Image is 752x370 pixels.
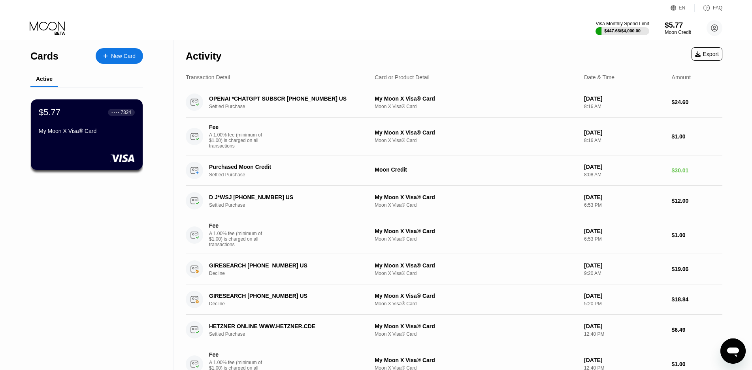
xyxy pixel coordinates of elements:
div: Moon X Visa® Card [375,202,578,208]
div: Export [695,51,719,57]
div: My Moon X Visa® Card [375,323,578,329]
div: My Moon X Visa® Card [375,194,578,200]
div: $1.00 [672,361,722,367]
div: GIRESEARCH [PHONE_NUMBER] US [209,293,362,299]
div: Settled Purchase [209,331,373,337]
div: 8:08 AM [584,172,665,178]
div: My Moon X Visa® Card [375,262,578,269]
div: $12.00 [672,198,722,204]
div: $447.66 / $4,000.00 [604,28,641,33]
div: OPENAI *CHATGPT SUBSCR [PHONE_NUMBER] USSettled PurchaseMy Moon X Visa® CardMoon X Visa® Card[DAT... [186,87,722,118]
div: HETZNER ONLINE WWW.HETZNER.CDE [209,323,362,329]
div: Settled Purchase [209,104,373,109]
div: $5.77● ● ● ●7324My Moon X Visa® Card [31,99,143,170]
div: Settled Purchase [209,202,373,208]
div: D J*WSJ [PHONE_NUMBER] US [209,194,362,200]
div: [DATE] [584,323,665,329]
div: [DATE] [584,293,665,299]
div: Moon X Visa® Card [375,138,578,143]
div: [DATE] [584,95,665,102]
div: 5:20 PM [584,301,665,306]
div: My Moon X Visa® Card [375,228,578,234]
div: GIRESEARCH [PHONE_NUMBER] US [209,262,362,269]
div: Export [692,47,722,61]
div: $6.49 [672,327,722,333]
div: Visa Monthly Spend Limit [596,21,649,26]
div: $5.77 [39,107,60,118]
div: ● ● ● ● [111,111,119,114]
div: Moon X Visa® Card [375,236,578,242]
div: Activity [186,50,221,62]
div: My Moon X Visa® Card [39,128,135,134]
div: EN [671,4,695,12]
div: 8:16 AM [584,138,665,143]
div: $18.84 [672,296,722,303]
div: 12:40 PM [584,331,665,337]
div: [DATE] [584,262,665,269]
div: Visa Monthly Spend Limit$447.66/$4,000.00 [596,21,649,35]
div: Fee [209,351,264,358]
div: [DATE] [584,357,665,363]
div: EN [679,5,686,11]
div: $1.00 [672,232,722,238]
div: Fee [209,222,264,229]
div: Purchased Moon CreditSettled PurchaseMoon Credit[DATE]8:08 AM$30.01 [186,155,722,186]
iframe: Button to launch messaging window [720,338,746,364]
div: $1.00 [672,133,722,140]
div: FeeA 1.00% fee (minimum of $1.00) is charged on all transactionsMy Moon X Visa® CardMoon X Visa® ... [186,118,722,155]
div: My Moon X Visa® Card [375,95,578,102]
div: 9:20 AM [584,271,665,276]
div: D J*WSJ [PHONE_NUMBER] USSettled PurchaseMy Moon X Visa® CardMoon X Visa® Card[DATE]6:53 PM$12.00 [186,186,722,216]
div: HETZNER ONLINE WWW.HETZNER.CDESettled PurchaseMy Moon X Visa® CardMoon X Visa® Card[DATE]12:40 PM... [186,315,722,345]
div: [DATE] [584,194,665,200]
div: Moon X Visa® Card [375,331,578,337]
div: A 1.00% fee (minimum of $1.00) is charged on all transactions [209,231,268,247]
div: FAQ [713,5,722,11]
div: Moon X Visa® Card [375,271,578,276]
div: Active [36,76,53,82]
div: Decline [209,271,373,276]
div: My Moon X Visa® Card [375,293,578,299]
div: 8:16 AM [584,104,665,109]
div: OPENAI *CHATGPT SUBSCR [PHONE_NUMBER] US [209,95,362,102]
div: [DATE] [584,164,665,170]
div: FAQ [695,4,722,12]
div: $19.06 [672,266,722,272]
div: Fee [209,124,264,130]
div: New Card [111,53,136,60]
div: [DATE] [584,228,665,234]
div: Moon Credit [665,30,691,35]
div: Amount [672,74,691,80]
div: New Card [96,48,143,64]
div: My Moon X Visa® Card [375,357,578,363]
div: GIRESEARCH [PHONE_NUMBER] USDeclineMy Moon X Visa® CardMoon X Visa® Card[DATE]5:20 PM$18.84 [186,284,722,315]
div: Cards [30,50,58,62]
div: $24.60 [672,99,722,105]
div: 7324 [121,110,131,115]
div: FeeA 1.00% fee (minimum of $1.00) is charged on all transactionsMy Moon X Visa® CardMoon X Visa® ... [186,216,722,254]
div: [DATE] [584,129,665,136]
div: Transaction Detail [186,74,230,80]
div: Purchased Moon Credit [209,164,362,170]
div: Date & Time [584,74,614,80]
div: A 1.00% fee (minimum of $1.00) is charged on all transactions [209,132,268,149]
div: Moon X Visa® Card [375,104,578,109]
div: $5.77Moon Credit [665,21,691,35]
div: Moon X Visa® Card [375,301,578,306]
div: Settled Purchase [209,172,373,178]
div: 6:53 PM [584,236,665,242]
div: My Moon X Visa® Card [375,129,578,136]
div: Moon Credit [375,166,578,173]
div: $5.77 [665,21,691,29]
div: Card or Product Detail [375,74,430,80]
div: 6:53 PM [584,202,665,208]
div: GIRESEARCH [PHONE_NUMBER] USDeclineMy Moon X Visa® CardMoon X Visa® Card[DATE]9:20 AM$19.06 [186,254,722,284]
div: Decline [209,301,373,306]
div: $30.01 [672,167,722,174]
